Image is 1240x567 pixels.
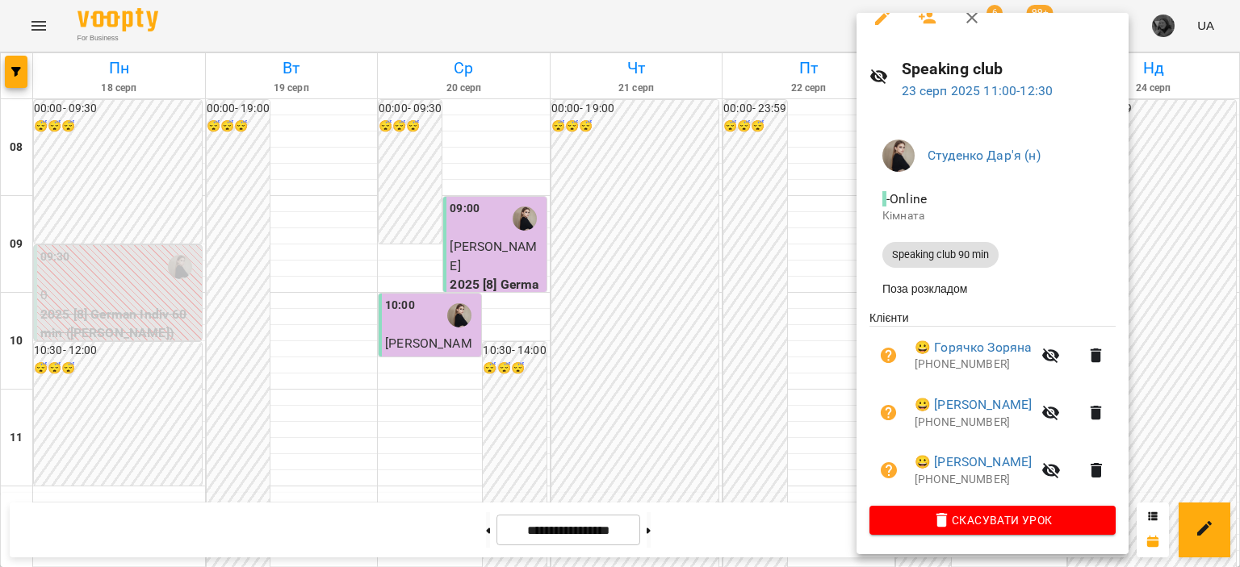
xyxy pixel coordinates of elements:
[869,451,908,490] button: Візит ще не сплачено. Додати оплату?
[902,83,1054,98] a: 23 серп 2025 11:00-12:30
[882,248,999,262] span: Speaking club 90 min
[869,274,1116,303] li: Поза розкладом
[915,472,1032,488] p: [PHONE_NUMBER]
[869,336,908,375] button: Візит ще не сплачено. Додати оплату?
[869,394,908,432] button: Візит ще не сплачено. Додати оплату?
[882,191,930,206] span: - Online
[915,452,1032,472] a: 😀 [PERSON_NAME]
[915,356,1032,373] p: [PHONE_NUMBER]
[928,148,1041,163] a: Студенко Дар'я (н)
[869,310,1116,506] ul: Клієнти
[882,511,1103,530] span: Скасувати Урок
[882,208,1103,224] p: Кімната
[915,415,1032,431] p: [PHONE_NUMBER]
[869,506,1116,535] button: Скасувати Урок
[915,338,1032,357] a: 😀 Горячко Зоряна
[882,140,915,172] img: 5e9a9518ec6e813dcf6359420b087dab.jpg
[902,56,1116,81] h6: Speaking club
[915,395,1032,415] a: 😀 [PERSON_NAME]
